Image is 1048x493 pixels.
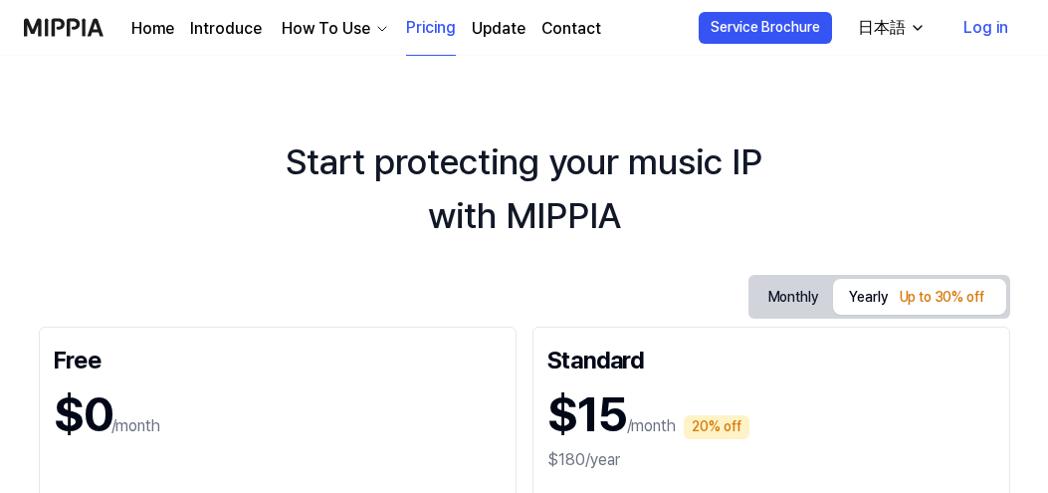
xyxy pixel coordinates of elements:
[842,8,938,48] button: 日本語
[752,282,834,313] button: Monthly
[547,448,995,472] div: $180/year
[627,414,676,438] p: /month
[190,17,262,41] a: Introduce
[131,17,174,41] a: Home
[278,17,374,41] div: How To Use
[406,1,456,56] a: Pricing
[54,381,111,448] h1: $0
[111,414,160,438] p: /month
[547,342,995,373] div: Standard
[278,17,390,41] button: How To Use
[894,286,990,310] div: Up to 30% off
[699,12,832,44] button: Service Brochure
[684,415,749,439] div: 20% off
[854,16,910,40] div: 日本語
[547,381,627,448] h1: $15
[472,17,525,41] a: Update
[833,279,1005,315] button: Yearly
[54,342,502,373] div: Free
[541,17,601,41] a: Contact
